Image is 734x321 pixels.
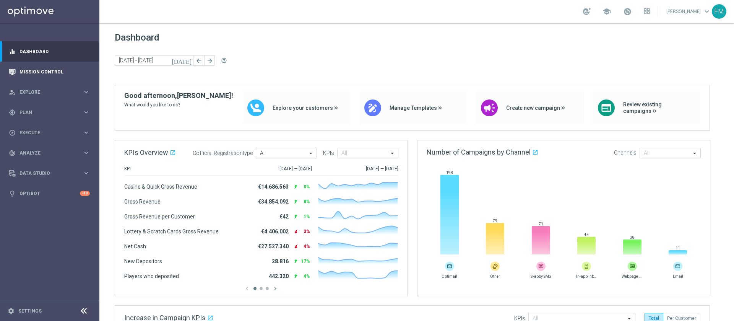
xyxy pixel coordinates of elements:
a: Dashboard [19,41,90,62]
a: Mission Control [19,62,90,82]
button: gps_fixed Plan keyboard_arrow_right [8,109,90,116]
i: lightbulb [9,190,16,197]
a: [PERSON_NAME]keyboard_arrow_down [666,6,712,17]
button: lightbulb Optibot +10 [8,191,90,197]
button: equalizer Dashboard [8,49,90,55]
div: Dashboard [9,41,90,62]
button: Data Studio keyboard_arrow_right [8,170,90,176]
span: keyboard_arrow_down [703,7,711,16]
a: Optibot [19,183,80,204]
i: person_search [9,89,16,96]
div: FM [712,4,726,19]
div: Execute [9,129,83,136]
i: keyboard_arrow_right [83,129,90,136]
div: Explore [9,89,83,96]
div: Plan [9,109,83,116]
span: Execute [19,130,83,135]
i: equalizer [9,48,16,55]
i: keyboard_arrow_right [83,149,90,156]
i: gps_fixed [9,109,16,116]
i: play_circle_outline [9,129,16,136]
button: person_search Explore keyboard_arrow_right [8,89,90,95]
a: Settings [18,309,42,313]
div: +10 [80,191,90,196]
button: Mission Control [8,69,90,75]
span: Analyze [19,151,83,155]
div: Data Studio [9,170,83,177]
span: Data Studio [19,171,83,176]
div: Analyze [9,150,83,156]
span: Explore [19,90,83,95]
i: settings [8,308,15,314]
i: keyboard_arrow_right [83,88,90,96]
i: track_changes [9,150,16,156]
i: keyboard_arrow_right [83,169,90,177]
button: play_circle_outline Execute keyboard_arrow_right [8,130,90,136]
button: track_changes Analyze keyboard_arrow_right [8,150,90,156]
span: Plan [19,110,83,115]
i: keyboard_arrow_right [83,109,90,116]
div: Optibot [9,183,90,204]
div: Mission Control [9,62,90,82]
span: school [602,7,611,16]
